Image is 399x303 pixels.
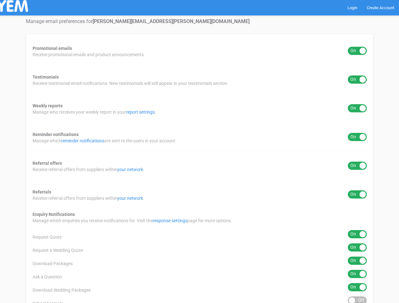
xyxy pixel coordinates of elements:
[33,138,177,144] span: Manage which are sent to the users in your account.
[33,189,51,194] strong: Referrals
[33,109,156,115] span: Manage who receives your weekly report in your .
[33,217,232,224] span: Manage which enquiries you receive notifications for. Visit the page for more options.
[26,19,373,24] h4: Manage email preferences for
[126,110,155,115] a: report settings
[153,218,187,223] a: response settings
[61,138,104,143] a: reminder notifications
[33,103,63,108] strong: Weekly reports
[33,260,73,267] span: Download Packages
[33,51,145,58] span: Receive promotional emails and product announcements.
[33,274,62,280] span: Ask a Question
[33,46,72,51] strong: Promotional emails
[33,132,79,137] strong: Reminder notifications
[93,18,250,24] strong: [PERSON_NAME][EMAIL_ADDRESS][PERSON_NAME][DOMAIN_NAME]
[33,166,144,173] span: Receive referral offers from suppliers within .
[33,195,144,201] span: Receive referral offers from suppliers within .
[33,234,62,240] span: Request Quote
[33,287,91,293] span: Download Wedding Packages
[33,161,62,166] strong: Referral offers
[117,196,143,201] a: your network
[117,167,143,172] a: your network
[33,247,83,253] span: Request a Wedding Quote
[33,74,59,80] strong: Testimonials
[33,80,228,86] span: Receive testimonial email notifications. New testimonials will still appear in your testimonials ...
[33,212,75,217] strong: Enquiry Notifications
